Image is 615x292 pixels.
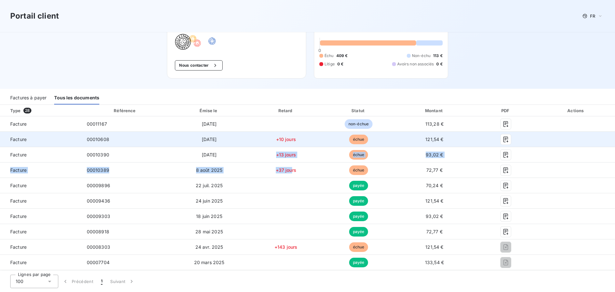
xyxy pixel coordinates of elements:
span: 28 [23,108,31,113]
span: 93,02 € [426,152,443,157]
div: Tous les documents [54,91,99,104]
span: Facture [5,244,77,250]
span: Facture [5,167,77,173]
div: Émise le [170,107,248,114]
span: 121,54 € [425,198,443,204]
span: +143 jours [275,244,298,250]
span: Facture [5,198,77,204]
div: Type [6,107,80,114]
span: 18 juin 2025 [196,213,222,219]
h3: Portail client [10,10,59,22]
span: 72,77 € [426,167,443,173]
span: [DATE] [202,121,217,127]
span: payée [349,258,368,267]
span: 00009896 [87,183,110,188]
span: Facture [5,229,77,235]
span: Avoirs non associés [397,61,434,67]
span: +10 jours [276,137,296,142]
img: Company logo [175,34,216,50]
span: 0 € [436,61,442,67]
span: [DATE] [202,137,217,142]
span: 0 [318,48,321,53]
span: 00010390 [87,152,109,157]
span: 00007704 [87,260,110,265]
span: payée [349,212,368,221]
button: Suivant [106,275,139,288]
button: Nous contacter [175,60,222,71]
span: +13 jours [276,152,296,157]
button: Précédent [58,275,97,288]
span: échue [349,135,368,144]
div: Factures à payer [10,91,46,104]
span: échue [349,242,368,252]
span: 113,28 € [425,121,444,127]
span: payée [349,196,368,206]
span: 00010608 [87,137,109,142]
span: Échu [324,53,334,59]
div: Actions [539,107,614,114]
div: Statut [324,107,393,114]
span: 24 avr. 2025 [195,244,223,250]
div: Retard [250,107,322,114]
span: Facture [5,213,77,220]
span: [DATE] [202,152,217,157]
span: 00010389 [87,167,109,173]
span: non-échue [345,119,373,129]
span: Non-échu [412,53,430,59]
span: Facture [5,182,77,189]
span: 133,54 € [425,260,444,265]
span: 100 [16,278,23,285]
span: 8 août 2025 [196,167,223,173]
span: FR [590,13,595,19]
span: 00008918 [87,229,109,234]
span: 0 € [337,61,343,67]
span: Facture [5,121,77,127]
span: 93,02 € [426,213,443,219]
span: 24 juin 2025 [196,198,223,204]
span: Facture [5,259,77,266]
span: 00011167 [87,121,107,127]
span: 121,54 € [425,244,443,250]
span: 22 juil. 2025 [196,183,223,188]
button: 1 [97,275,106,288]
div: Montant [396,107,473,114]
span: +37 jours [276,167,296,173]
span: Litige [324,61,335,67]
span: 00008303 [87,244,110,250]
span: échue [349,150,368,160]
span: 409 € [336,53,348,59]
span: Facture [5,152,77,158]
span: Facture [5,136,77,143]
span: payée [349,181,368,190]
span: 28 mai 2025 [195,229,223,234]
span: 20 mars 2025 [194,260,225,265]
span: 70,24 € [426,183,443,188]
span: 00009436 [87,198,110,204]
span: 121,54 € [425,137,443,142]
span: 00009303 [87,213,110,219]
span: 113 € [433,53,443,59]
span: 1 [101,278,102,285]
span: échue [349,165,368,175]
span: 72,77 € [426,229,443,234]
span: payée [349,227,368,237]
div: PDF [476,107,536,114]
div: Référence [114,108,135,113]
